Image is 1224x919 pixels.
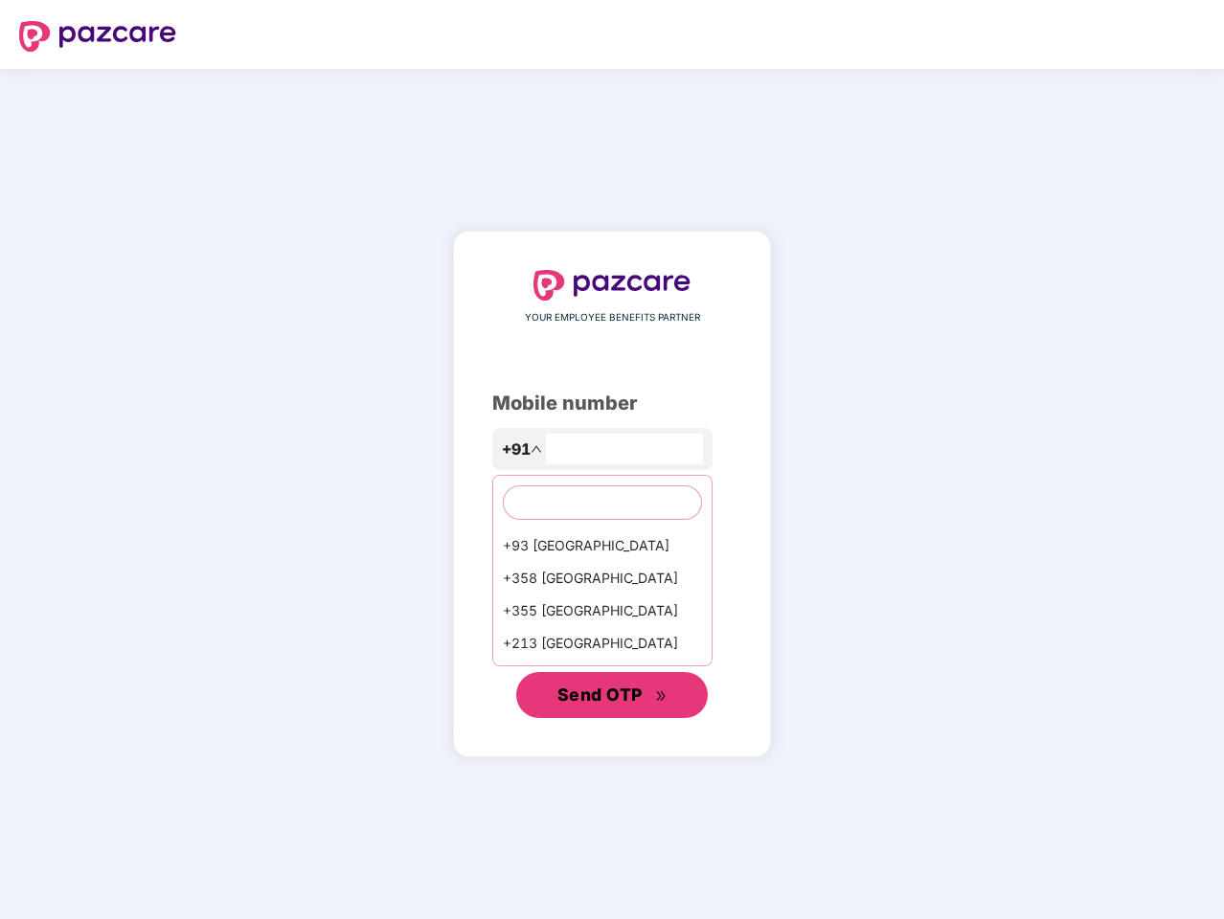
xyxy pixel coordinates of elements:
div: +355 [GEOGRAPHIC_DATA] [493,594,712,627]
div: +93 [GEOGRAPHIC_DATA] [493,529,712,562]
span: Send OTP [557,684,643,705]
div: Mobile number [492,389,732,418]
div: +1684 AmericanSamoa [493,660,712,692]
span: double-right [655,690,668,703]
img: logo [533,270,691,301]
span: up [531,443,542,455]
div: +358 [GEOGRAPHIC_DATA] [493,562,712,594]
img: logo [19,21,176,52]
button: Send OTPdouble-right [516,672,708,718]
span: YOUR EMPLOYEE BENEFITS PARTNER [525,310,700,325]
div: +213 [GEOGRAPHIC_DATA] [493,627,712,660]
span: +91 [502,437,531,461]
